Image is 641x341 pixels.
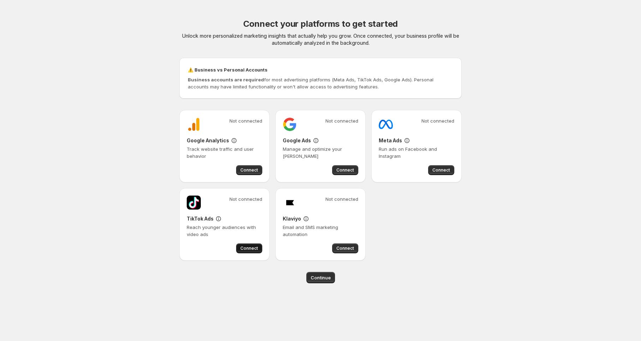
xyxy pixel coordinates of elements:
[188,77,264,82] strong: Business accounts are required
[283,224,358,238] p: Email and SMS marketing automation
[325,196,358,203] span: Not connected
[240,246,258,251] span: Connect
[236,243,262,253] button: Connect
[283,137,311,144] h3: Google Ads
[187,196,201,210] img: TikTok Ads logo
[311,274,331,281] span: Continue
[187,137,229,144] h3: Google Analytics
[379,117,393,131] img: Meta Ads logo
[236,165,262,175] button: Connect
[187,215,214,222] h3: TikTok Ads
[332,243,358,253] button: Connect
[188,76,453,90] p: for most advertising platforms (Meta Ads, TikTok Ads, Google Ads). Personal accounts may have lim...
[187,117,201,131] img: Google Analytics logo
[421,117,454,124] span: Not connected
[283,196,297,210] img: Klaviyo logo
[283,117,297,131] img: Google Ads logo
[283,145,358,160] p: Manage and optimize your [PERSON_NAME]
[229,196,262,203] span: Not connected
[306,272,335,283] button: Continue
[240,167,258,173] span: Connect
[379,145,454,160] p: Run ads on Facebook and Instagram
[336,167,354,173] span: Connect
[187,145,262,160] p: Track website traffic and user behavior
[188,66,453,73] h3: ⚠️ Business vs Personal Accounts
[283,215,301,222] h3: Klaviyo
[243,18,398,30] h2: Connect your platforms to get started
[229,117,262,124] span: Not connected
[432,167,450,173] span: Connect
[336,246,354,251] span: Connect
[332,165,358,175] button: Connect
[428,165,454,175] button: Connect
[379,137,402,144] h3: Meta Ads
[325,117,358,124] span: Not connected
[179,32,462,46] p: Unlock more personalized marketing insights that actually help you grow. Once connected, your bus...
[187,224,262,238] p: Reach younger audiences with video ads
